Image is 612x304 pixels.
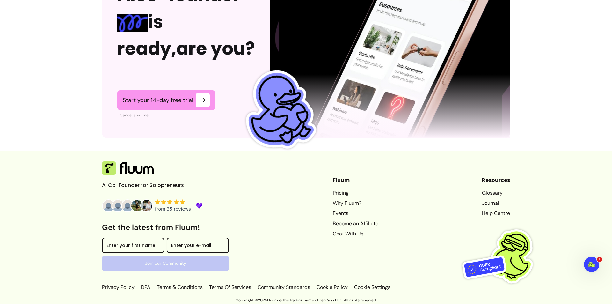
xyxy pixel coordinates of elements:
header: Resources [482,176,510,184]
span: Start your 14-day free trial [123,96,193,104]
a: Start your 14-day free trial [117,90,215,110]
img: Fluum is GDPR compliant [462,216,542,296]
img: spring Blue [117,14,148,32]
p: AI Co-Founder for Solopreneurs [102,182,198,189]
img: Fluum Duck sticker [231,63,325,157]
a: Community Standards [256,284,311,291]
a: Pricing [333,189,378,197]
a: Why Fluum? [333,199,378,207]
iframe: Intercom live chat [584,257,599,272]
a: Become an Affiliate [333,220,378,227]
a: Cookie Policy [315,284,349,291]
a: Terms & Conditions [156,284,204,291]
span: 1 [597,257,602,262]
a: Help Centre [482,210,510,217]
p: Cancel anytime [120,113,215,118]
img: Fluum Logo [102,161,154,175]
header: Fluum [333,176,378,184]
span: are you? [176,36,255,61]
a: Terms Of Services [208,284,252,291]
a: DPA [140,284,152,291]
input: Enter your first name [106,243,160,250]
a: Chat With Us [333,230,378,238]
a: Privacy Policy [102,284,136,291]
p: Cookie Settings [353,284,390,291]
a: Events [333,210,378,217]
a: Glossary [482,189,510,197]
h3: Get the latest from Fluum! [102,222,229,233]
a: Journal [482,199,510,207]
input: Enter your e-mail [171,243,224,250]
